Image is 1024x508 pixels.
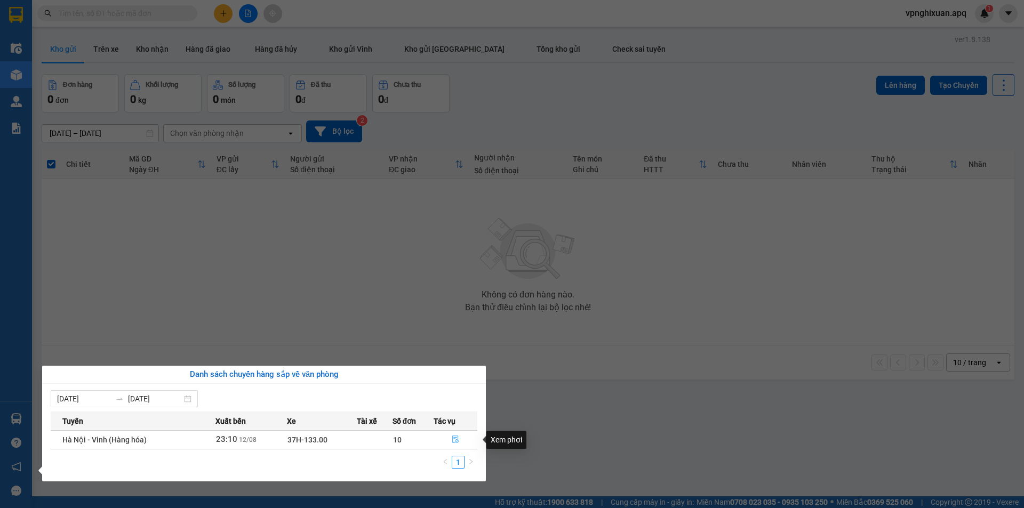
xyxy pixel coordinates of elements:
span: Xe [287,415,296,427]
span: Số đơn [393,415,417,427]
li: Previous Page [439,456,452,469]
button: file-done [434,431,477,448]
a: 1 [452,456,464,468]
span: Tài xế [357,415,377,427]
span: to [115,394,124,403]
li: Next Page [465,456,477,469]
span: 37H-133.00 [287,436,327,444]
li: 1 [452,456,465,469]
div: Danh sách chuyến hàng sắp về văn phòng [51,368,477,381]
span: 10 [393,436,402,444]
span: swap-right [115,394,124,403]
button: right [465,456,477,469]
span: Hà Nội - Vinh (Hàng hóa) [62,436,147,444]
span: 12/08 [239,436,257,444]
span: Xuất bến [215,415,246,427]
input: Từ ngày [57,393,111,405]
span: left [442,458,449,465]
span: file-done [452,436,459,444]
div: Xem phơi [486,431,526,449]
input: Đến ngày [128,393,182,405]
button: left [439,456,452,469]
span: right [468,458,474,465]
span: 23:10 [216,434,237,444]
span: Tuyến [62,415,83,427]
span: Tác vụ [434,415,455,427]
